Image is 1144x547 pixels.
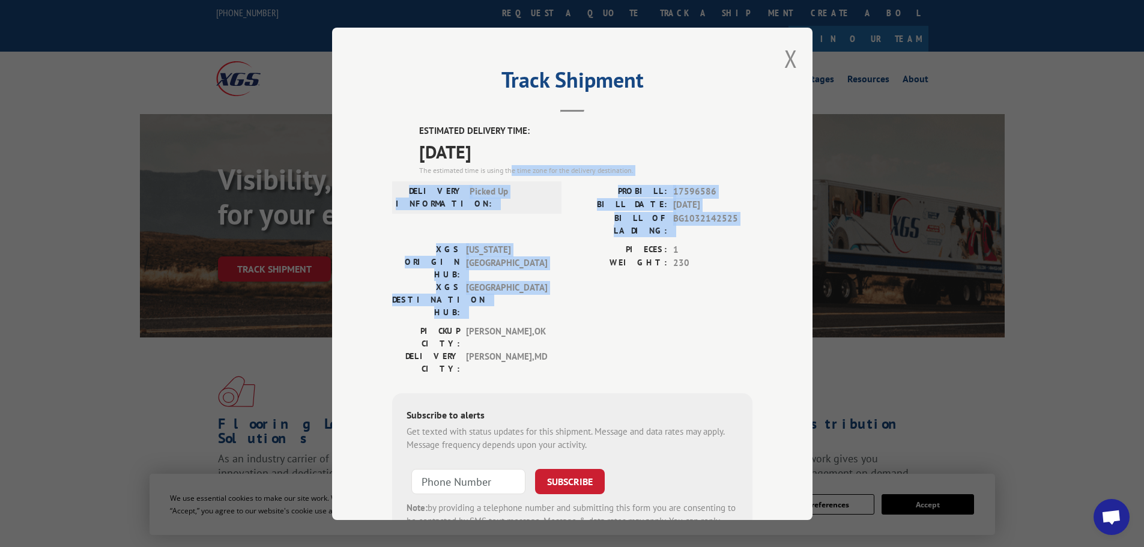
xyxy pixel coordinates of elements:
div: Open chat [1094,499,1130,535]
strong: Note: [407,501,428,513]
button: Close modal [784,43,797,74]
input: Phone Number [411,468,525,494]
h2: Track Shipment [392,71,752,94]
span: 1 [673,243,752,256]
label: WEIGHT: [572,256,667,270]
label: ESTIMATED DELIVERY TIME: [419,124,752,138]
label: PIECES: [572,243,667,256]
label: BILL DATE: [572,198,667,212]
span: 17596586 [673,184,752,198]
span: Picked Up [470,184,551,210]
label: XGS DESTINATION HUB: [392,280,460,318]
span: [GEOGRAPHIC_DATA] [466,280,547,318]
div: by providing a telephone number and submitting this form you are consenting to be contacted by SM... [407,501,738,542]
span: [PERSON_NAME] , MD [466,349,547,375]
label: DELIVERY INFORMATION: [396,184,464,210]
span: BG1032142525 [673,211,752,237]
label: DELIVERY CITY: [392,349,460,375]
span: [DATE] [673,198,752,212]
span: [PERSON_NAME] , OK [466,324,547,349]
span: [US_STATE][GEOGRAPHIC_DATA] [466,243,547,280]
div: Get texted with status updates for this shipment. Message and data rates may apply. Message frequ... [407,425,738,452]
div: The estimated time is using the time zone for the delivery destination. [419,165,752,175]
span: [DATE] [419,138,752,165]
label: BILL OF LADING: [572,211,667,237]
label: XGS ORIGIN HUB: [392,243,460,280]
button: SUBSCRIBE [535,468,605,494]
label: PICKUP CITY: [392,324,460,349]
label: PROBILL: [572,184,667,198]
span: 230 [673,256,752,270]
div: Subscribe to alerts [407,407,738,425]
